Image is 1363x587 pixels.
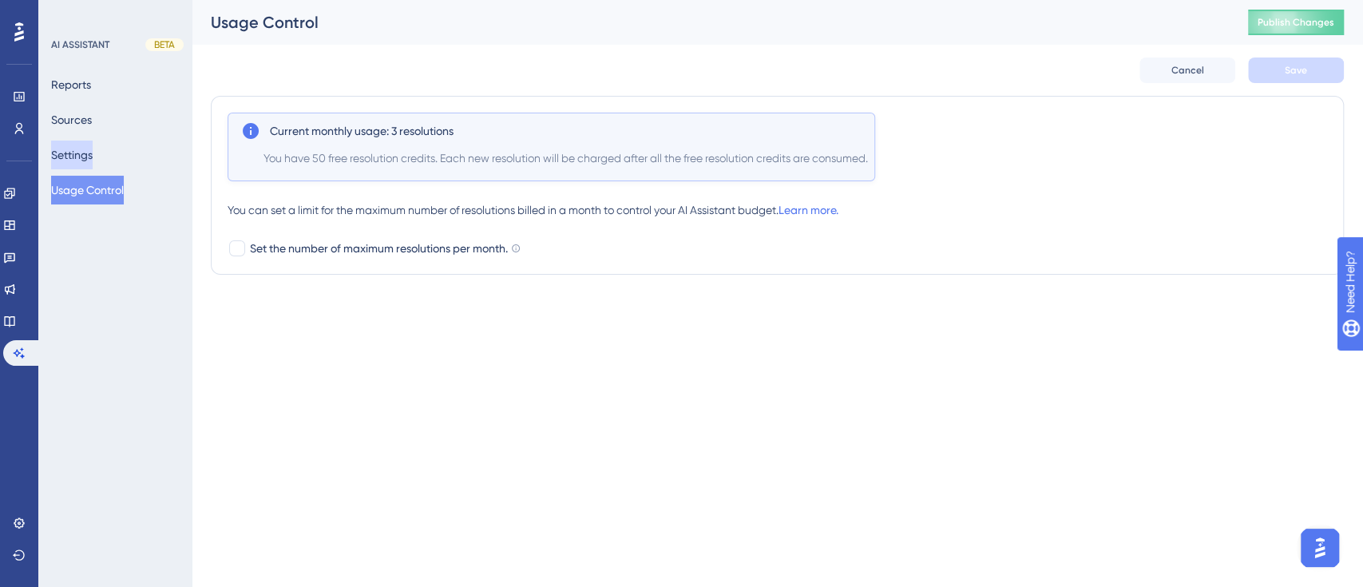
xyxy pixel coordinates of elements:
button: Publish Changes [1248,10,1344,35]
span: You have 50 free resolution credits. Each new resolution will be charged after all the free resol... [263,149,868,168]
div: BETA [145,38,184,51]
button: Settings [51,141,93,169]
span: Publish Changes [1258,16,1334,29]
span: Cancel [1171,64,1204,77]
button: Sources [51,105,92,134]
div: AI ASSISTANT [51,38,109,51]
div: You can set a limit for the maximum number of resolutions billed in a month to control your AI As... [228,200,1327,220]
button: Reports [51,70,91,99]
button: Usage Control [51,176,124,204]
button: Cancel [1139,58,1235,83]
a: Learn more. [779,204,838,216]
span: Save [1285,64,1307,77]
span: Set the number of maximum resolutions per month. [250,239,508,258]
iframe: UserGuiding AI Assistant Launcher [1296,524,1344,572]
span: Current monthly usage: 3 resolutions [270,121,454,141]
button: Save [1248,58,1344,83]
span: Need Help? [38,4,100,23]
div: Usage Control [211,11,1208,34]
